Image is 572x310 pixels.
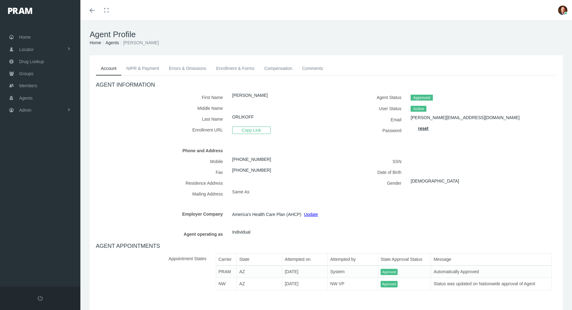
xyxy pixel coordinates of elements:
[19,31,31,43] span: Home
[297,62,328,75] a: Comments
[232,127,271,132] a: Copy Link
[96,92,228,103] label: First Name
[232,93,268,98] a: [PERSON_NAME]
[282,278,328,290] td: [DATE]
[232,227,250,237] span: Individual
[119,39,159,46] li: [PERSON_NAME]
[122,62,164,75] a: NIPR & Payment
[237,265,282,278] td: AZ
[331,114,406,125] label: Email
[164,62,211,75] a: Errors & Omissions
[90,40,101,45] a: Home
[96,145,228,156] label: Phone and Address
[232,127,271,134] span: Copy Link
[96,124,228,136] label: Enrollment URL
[259,62,297,75] a: Compensation
[19,92,33,104] span: Agents
[96,253,211,295] label: Appointment States
[331,125,406,136] label: Password
[431,278,552,290] td: Status was updated on Nationwide approval of Agent
[96,167,228,178] label: Fax
[96,188,228,199] label: Mailing Address
[19,80,37,92] span: Members
[96,62,122,75] a: Account
[237,253,282,265] th: State
[431,265,552,278] td: Automatically Approved
[411,106,426,112] span: Active
[304,212,318,217] a: Update
[19,68,33,80] span: Groups
[96,178,228,188] label: Residence Address
[96,103,228,114] label: Middle Name
[216,253,237,265] th: Carrier
[237,278,282,290] td: AZ
[216,278,237,290] td: NW
[216,265,237,278] td: PRAM
[411,115,519,120] a: [PERSON_NAME][EMAIL_ADDRESS][DOMAIN_NAME]
[96,82,557,88] h4: AGENT INFORMATION
[19,44,34,55] span: Locator
[381,269,398,275] span: Approved
[96,114,228,124] label: Last Name
[331,167,406,178] label: Date of Birth
[431,253,552,265] th: Message
[96,243,557,250] h4: AGENT APPOINTMENTS
[331,103,406,114] label: User Status
[105,40,119,45] a: Agents
[8,8,32,14] img: PRAM_20_x_78.png
[282,265,328,278] td: [DATE]
[328,265,378,278] td: System
[418,126,428,131] a: reset
[232,157,271,162] a: [PHONE_NUMBER]
[381,281,398,287] span: Approved
[378,253,431,265] th: State Approval Status
[90,30,563,39] h1: Agent Profile
[331,92,406,103] label: Agent Status
[96,156,228,167] label: Mobile
[232,114,254,119] a: ORLIKOFF
[19,104,32,116] span: Admin
[96,229,228,239] label: Agent operating as
[211,62,259,75] a: Enrollment & Forms
[96,209,228,219] label: Employer Company
[328,278,378,290] td: NW VP
[232,189,250,194] span: Same As
[411,179,459,183] a: [DEMOGRAPHIC_DATA]
[411,95,433,101] span: Approved
[282,253,328,265] th: Attempted on
[232,210,301,219] span: America's Health Care Plan (AHCP)
[331,178,406,188] label: Gender
[328,253,378,265] th: Attempted by
[232,168,271,173] a: [PHONE_NUMBER]
[331,156,406,167] label: SSN
[19,56,44,67] span: Drug Lookup
[558,6,567,15] img: S_Profile_Picture_684.jpg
